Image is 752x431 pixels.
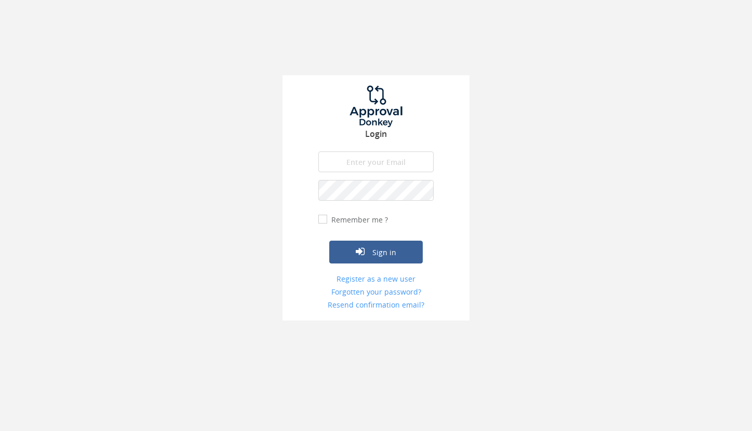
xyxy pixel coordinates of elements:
h3: Login [283,130,469,139]
img: logo.png [337,86,415,127]
input: Enter your Email [318,151,434,172]
a: Forgotten your password? [318,287,434,297]
button: Sign in [329,241,423,263]
a: Register as a new user [318,274,434,284]
a: Resend confirmation email? [318,300,434,310]
label: Remember me ? [329,215,388,225]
